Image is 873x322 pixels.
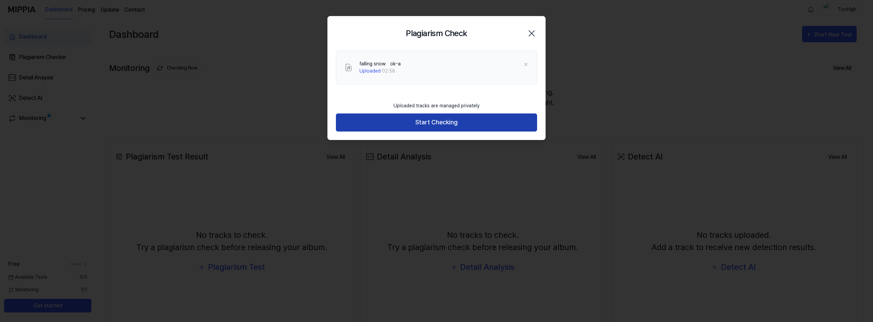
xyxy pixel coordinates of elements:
[344,63,353,72] img: File Select
[336,113,537,132] button: Start Checking
[359,60,401,67] div: falling snow okｰa
[406,27,467,40] h2: Plagiarism Check
[359,68,381,74] span: Uploaded
[359,67,401,75] div: · 02:58
[389,98,484,113] div: Uploaded tracks are managed privately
